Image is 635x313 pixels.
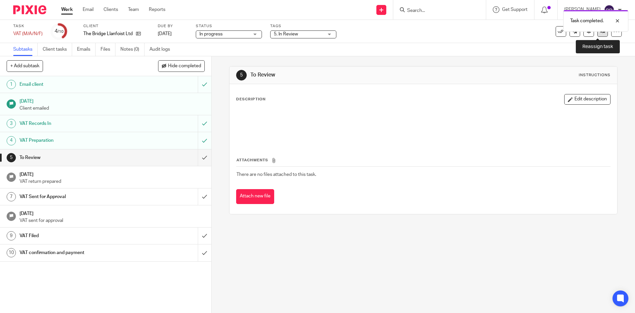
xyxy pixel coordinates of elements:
[20,248,134,258] h1: VAT confirmation and payment
[604,5,614,15] img: svg%3E
[58,30,63,33] small: /10
[20,96,205,105] h1: [DATE]
[61,6,73,13] a: Work
[104,6,118,13] a: Clients
[168,64,201,69] span: Hide completed
[83,24,149,29] label: Client
[579,73,611,78] div: Instructions
[236,70,247,80] div: 5
[7,136,16,145] div: 4
[20,105,205,112] p: Client emailed
[120,43,145,56] a: Notes (0)
[20,135,134,145] h1: VAT Preparation
[236,97,266,102] p: Description
[13,5,46,14] img: Pixie
[236,189,274,204] button: Attach new file
[236,172,316,177] span: There are no files attached to this task.
[43,43,72,56] a: Client tasks
[7,60,43,72] button: + Add subtask
[7,153,16,162] div: 5
[570,18,604,24] p: Task completed.
[196,24,262,29] label: Status
[13,30,43,37] div: VAT (M/A/N/F)
[158,31,172,36] span: [DATE]
[13,24,43,29] label: Task
[149,6,165,13] a: Reports
[101,43,115,56] a: Files
[55,27,63,35] div: 4
[158,24,188,29] label: Due by
[20,192,134,202] h1: VAT Sent for Approval
[77,43,96,56] a: Emails
[20,153,134,163] h1: To Review
[158,60,205,72] button: Hide completed
[7,80,16,89] div: 1
[7,248,16,257] div: 10
[20,231,134,241] h1: VAT Filed
[7,119,16,128] div: 3
[83,6,94,13] a: Email
[7,192,16,201] div: 7
[199,32,223,36] span: In progress
[149,43,175,56] a: Audit logs
[20,217,205,224] p: VAT sent for approval
[20,170,205,178] h1: [DATE]
[20,79,134,89] h1: Email client
[274,32,298,36] span: 5. In Review
[7,231,16,240] div: 9
[20,209,205,217] h1: [DATE]
[270,24,336,29] label: Tags
[20,119,134,129] h1: VAT Records In
[13,43,38,56] a: Subtasks
[83,30,133,37] p: The Bridge Llanfoist Ltd
[564,94,611,105] button: Edit description
[250,72,438,78] h1: To Review
[20,178,205,185] p: VAT return prepared
[236,158,268,162] span: Attachments
[128,6,139,13] a: Team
